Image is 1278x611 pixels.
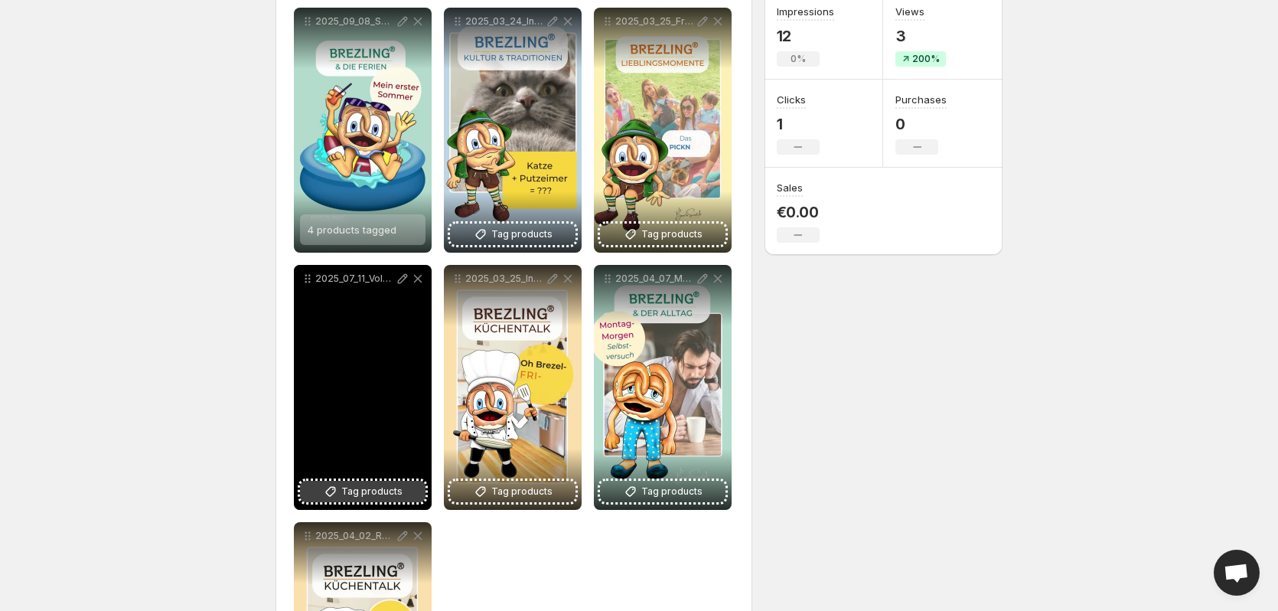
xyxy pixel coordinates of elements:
[465,15,545,28] p: 2025_03_24_Insta_Lauge
[895,4,924,19] h3: Views
[777,115,820,133] p: 1
[594,8,732,253] div: 2025_03_25_FrhlingspicknickTag products
[465,273,545,285] p: 2025_03_25_Insta_Küchentalk_Frittata (1) ([DOMAIN_NAME]) (1)
[791,53,806,65] span: 0%
[450,224,575,245] button: Tag products
[912,53,940,65] span: 200%
[491,227,553,242] span: Tag products
[777,4,834,19] h3: Impressions
[444,265,582,510] div: 2025_03_25_Insta_Küchentalk_Frittata (1) ([DOMAIN_NAME]) (1)Tag products
[895,27,946,45] p: 3
[491,484,553,499] span: Tag products
[341,484,403,499] span: Tag products
[777,180,803,195] h3: Sales
[444,8,582,253] div: 2025_03_24_Insta_LaugeTag products
[600,224,725,245] button: Tag products
[1214,550,1260,596] div: Open chat
[315,15,395,28] p: 2025_09_08_Sommerferienkurz_komp
[615,15,695,28] p: 2025_03_25_Frhlingspicknick
[308,224,396,236] span: 4 products tagged
[641,227,703,242] span: Tag products
[777,203,820,221] p: €0.00
[594,265,732,510] div: 2025_04_07_Montagsmeme_SelbstversuchTag products
[294,8,432,253] div: 2025_09_08_Sommerferienkurz_komp4 products tagged
[777,27,834,45] p: 12
[450,481,575,502] button: Tag products
[777,92,806,107] h3: Clicks
[895,115,947,133] p: 0
[300,481,425,502] button: Tag products
[315,273,395,285] p: 2025_07_11_Volksfest-Brezeln
[600,481,725,502] button: Tag products
[294,265,432,510] div: 2025_07_11_Volksfest-BrezelnTag products
[615,273,695,285] p: 2025_04_07_Montagsmeme_Selbstversuch
[895,92,947,107] h3: Purchases
[641,484,703,499] span: Tag products
[315,530,395,542] p: 2025_04_02_Reel_Salatcroutons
